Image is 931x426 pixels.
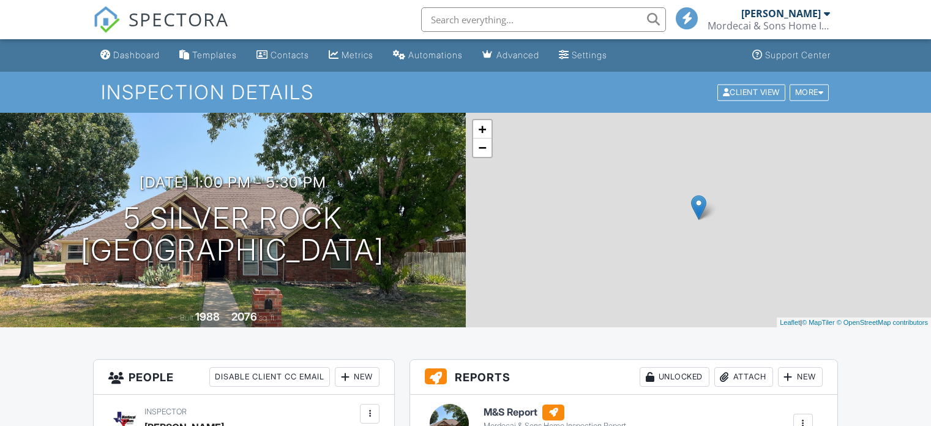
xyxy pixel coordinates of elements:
a: © MapTiler [802,319,835,326]
div: | [777,318,931,328]
div: Settings [572,50,607,60]
span: Built [180,313,193,322]
div: Advanced [496,50,539,60]
a: Support Center [747,44,836,67]
h1: Inspection Details [101,82,830,103]
div: Automations [408,50,463,60]
a: Metrics [324,44,378,67]
a: Advanced [477,44,544,67]
h1: 5 Silver Rock [GEOGRAPHIC_DATA] [81,202,384,267]
div: More [790,84,829,101]
div: Unlocked [640,367,709,387]
span: sq. ft. [259,313,276,322]
div: 2076 [231,310,257,323]
span: Inspector [144,407,187,416]
div: Disable Client CC Email [209,367,330,387]
div: Mordecai & Sons Home Inspections LLC [708,20,830,32]
a: Client View [716,87,788,96]
h3: People [94,360,394,395]
input: Search everything... [421,7,666,32]
h3: [DATE] 1:00 pm - 5:30 pm [140,174,326,191]
div: Metrics [342,50,373,60]
div: [PERSON_NAME] [741,7,821,20]
div: 1988 [195,310,220,323]
a: Dashboard [95,44,165,67]
a: Automations (Basic) [388,44,468,67]
a: © OpenStreetMap contributors [837,319,928,326]
div: New [778,367,823,387]
a: Zoom in [473,120,492,139]
a: Templates [174,44,242,67]
a: Zoom out [473,139,492,157]
div: Templates [192,50,237,60]
div: Attach [714,367,773,387]
h3: Reports [410,360,837,395]
a: Leaflet [780,319,800,326]
span: SPECTORA [129,6,229,32]
div: Support Center [765,50,831,60]
div: Contacts [271,50,309,60]
a: Settings [554,44,612,67]
h6: M&S Report [484,405,626,420]
div: Dashboard [113,50,160,60]
div: New [335,367,380,387]
img: The Best Home Inspection Software - Spectora [93,6,120,33]
div: Client View [717,84,785,101]
a: SPECTORA [93,17,229,42]
a: Contacts [252,44,314,67]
